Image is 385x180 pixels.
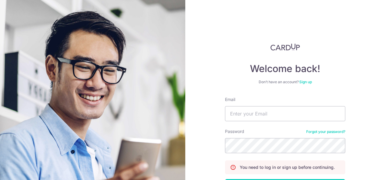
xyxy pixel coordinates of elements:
[306,129,345,134] a: Forgot your password?
[225,96,235,103] label: Email
[225,63,345,75] h4: Welcome back!
[225,80,345,84] div: Don’t have an account?
[270,43,300,51] img: CardUp Logo
[240,164,335,170] p: You need to log in or sign up before continuing.
[225,128,244,134] label: Password
[225,106,345,121] input: Enter your Email
[299,80,312,84] a: Sign up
